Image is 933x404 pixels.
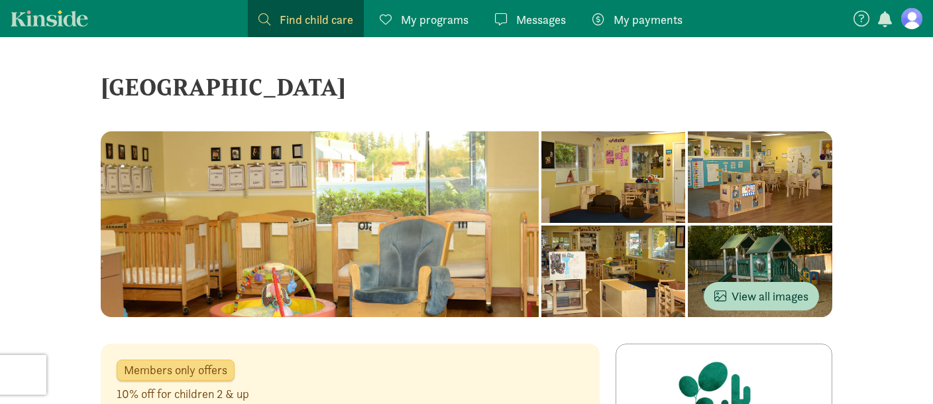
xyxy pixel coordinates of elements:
[714,287,808,305] span: View all images
[516,11,566,29] span: Messages
[124,364,227,376] span: Members only offers
[614,11,683,29] span: My payments
[704,282,819,310] button: View all images
[117,386,584,402] div: 10% off for children 2 & up
[280,11,353,29] span: Find child care
[401,11,468,29] span: My programs
[101,69,832,105] div: [GEOGRAPHIC_DATA]
[11,10,88,27] a: Kinside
